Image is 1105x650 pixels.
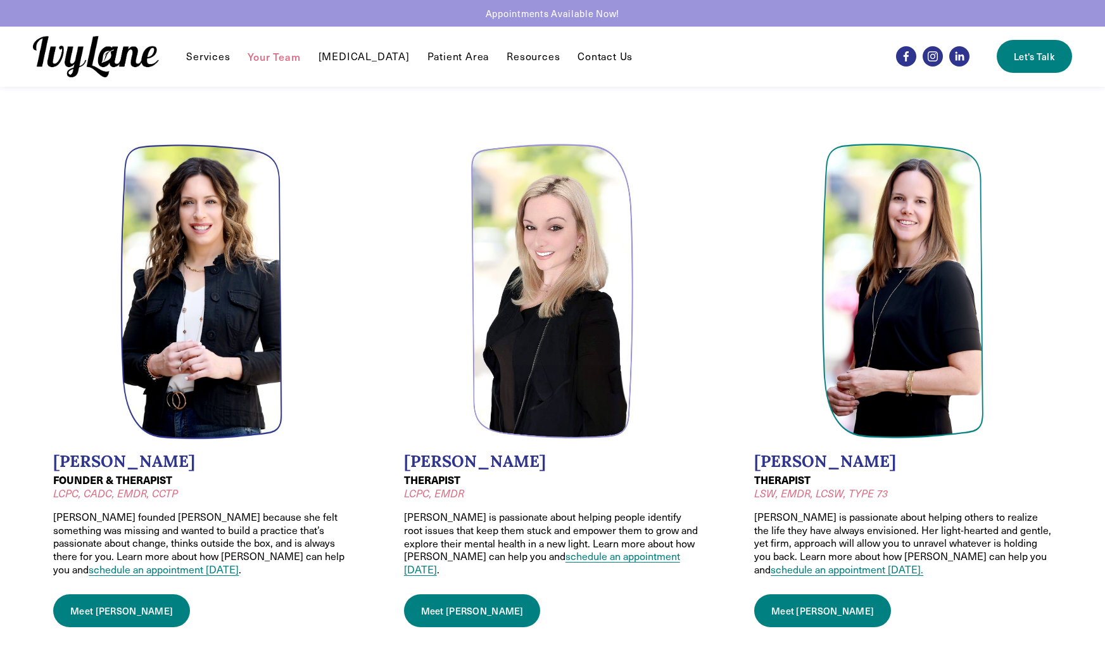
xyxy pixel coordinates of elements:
[89,563,239,576] a: schedule an appointment [DATE]
[404,594,541,627] a: Meet [PERSON_NAME]
[248,49,300,64] a: Your Team
[427,49,489,64] a: Patient Area
[997,40,1071,73] a: Let's Talk
[754,487,888,500] em: LSW, EMDR, LCSW, TYPE 73
[53,594,190,627] a: Meet [PERSON_NAME]
[33,36,158,77] img: Ivy Lane Counseling &mdash; Therapy that works for you
[404,452,701,471] h2: [PERSON_NAME]
[53,473,172,487] strong: FOUNDER & THERAPIST
[53,452,350,471] h2: [PERSON_NAME]
[404,473,460,487] strong: THERAPIST
[923,46,943,67] a: Instagram
[578,49,633,64] a: Contact Us
[754,511,1051,577] p: [PERSON_NAME] is passionate about helping others to realize the life they have always envisioned....
[120,143,284,439] img: Headshot of Wendy Pawelski, LCPC, CADC, EMDR, CCTP. Wendy is a founder oft Ivy Lane Counseling
[404,549,680,576] a: schedule an appointment [DATE]
[507,50,560,63] span: Resources
[319,49,410,64] a: [MEDICAL_DATA]
[896,46,916,67] a: Facebook
[949,46,969,67] a: LinkedIn
[507,49,560,64] a: folder dropdown
[53,511,350,577] p: [PERSON_NAME] founded [PERSON_NAME] because she felt something was missing and wanted to build a ...
[754,452,1051,471] h2: [PERSON_NAME]
[404,487,464,500] em: LCPC, EMDR
[53,487,178,500] em: LCPC, CADC, EMDR, CCTP
[754,473,811,487] strong: THERAPIST
[404,511,701,577] p: [PERSON_NAME] is passionate about helping people identify root issues that keep them stuck and em...
[186,49,230,64] a: folder dropdown
[821,143,985,439] img: Headshot of Jodi Kautz, LSW, EMDR, TYPE 73, LCSW. Jodi is a therapist at Ivy Lane Counseling.
[754,594,891,627] a: Meet [PERSON_NAME]
[470,143,634,440] img: Headshot of Jessica Wilkiel, LCPC, EMDR. Meghan is a therapist at Ivy Lane Counseling.
[186,50,230,63] span: Services
[771,563,923,576] a: schedule an appointment [DATE].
